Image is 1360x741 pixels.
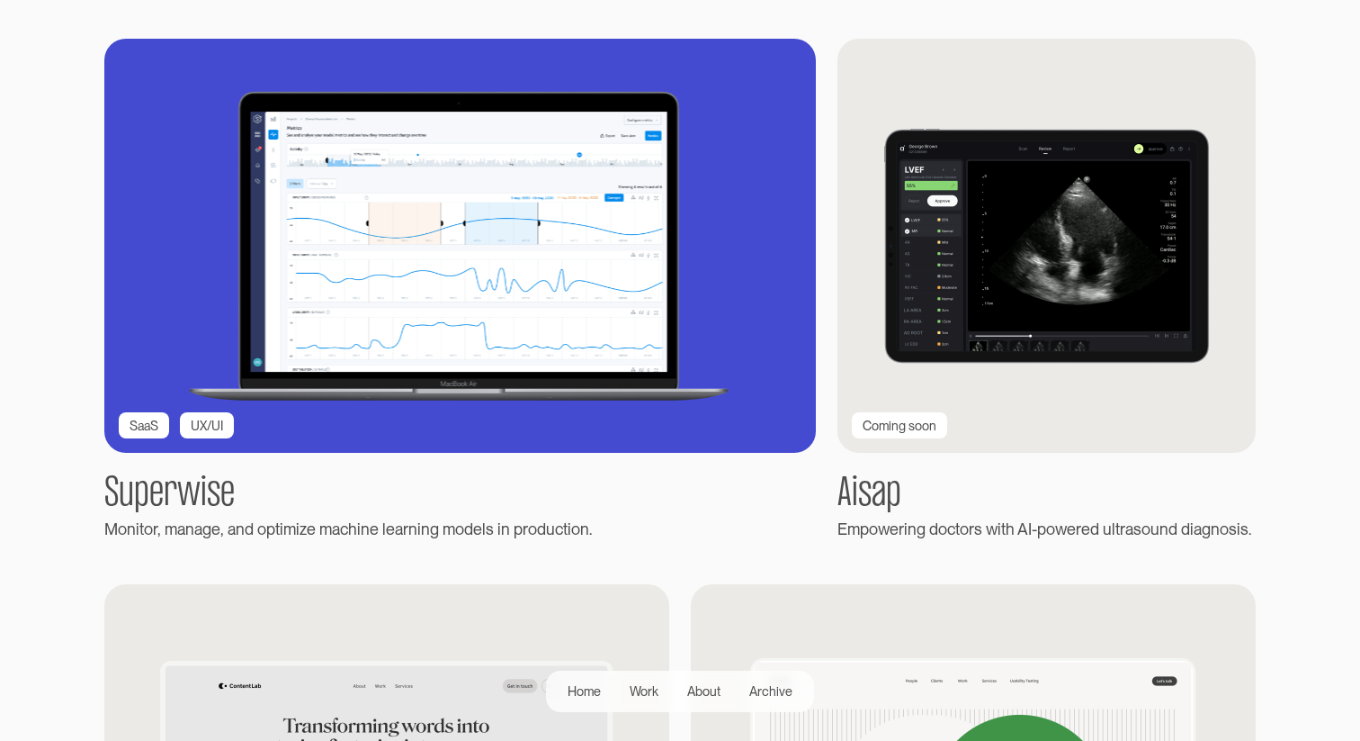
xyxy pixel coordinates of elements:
div: Work [630,682,658,701]
h1: Superwise [104,474,816,514]
div: Coming soon [863,416,936,436]
div: Home [568,682,601,701]
a: About [673,678,735,705]
div: Empowering doctors with AI-powered ultrasound diagnosis. [837,518,1256,540]
div: About [687,682,720,701]
a: Home [553,678,615,705]
div: SaaS [130,416,158,436]
a: SaaSUX/UISuperwiseMonitor, manage, and optimize machine learning models in production. [104,39,816,540]
div: Archive [749,682,792,701]
h1: Aisap [837,474,1256,514]
div: UX/UI [191,416,223,436]
div: Monitor, manage, and optimize machine learning models in production. [104,518,816,540]
a: Archive [735,678,807,705]
a: Coming soonAisapEmpowering doctors with AI-powered ultrasound diagnosis. [837,39,1256,540]
a: Work [615,678,673,705]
